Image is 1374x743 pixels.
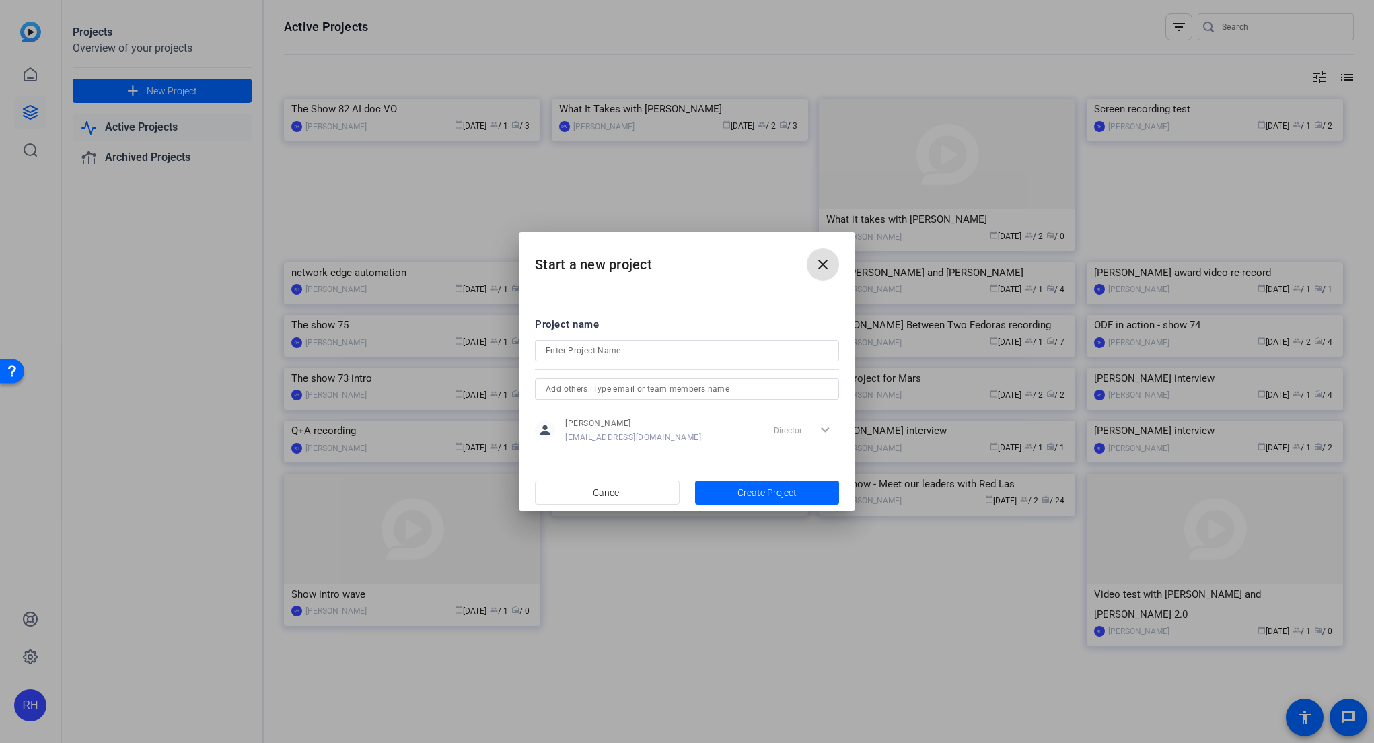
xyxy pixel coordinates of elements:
div: Project name [535,317,839,332]
span: [PERSON_NAME] [565,418,701,429]
span: Create Project [737,486,797,500]
button: Cancel [535,481,680,505]
mat-icon: close [815,256,831,273]
span: Cancel [593,480,621,505]
mat-icon: person [535,420,555,440]
h2: Start a new project [519,232,855,287]
input: Add others: Type email or team members name [546,381,828,397]
span: [EMAIL_ADDRESS][DOMAIN_NAME] [565,432,701,443]
button: Create Project [695,481,840,505]
input: Enter Project Name [546,343,828,359]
